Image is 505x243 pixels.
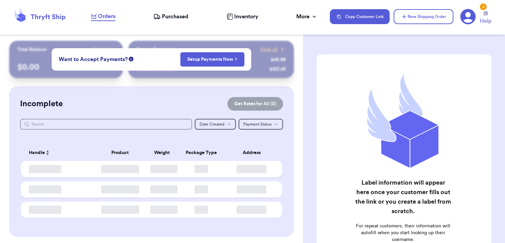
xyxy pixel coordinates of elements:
[243,122,272,126] span: Payment Status
[239,119,283,130] button: Payment Status
[355,178,452,216] h2: Label information will appear here once your customer fills out the link or you create a label fr...
[146,145,178,161] th: Weight
[20,119,192,130] input: Search
[98,12,115,20] span: Orders
[153,13,188,21] a: Purchased
[178,145,225,161] th: Package Type
[94,145,146,161] th: Product
[180,52,244,67] button: Setup Payments Now
[187,56,237,63] a: Setup Payments Now
[480,3,487,10] div: 2
[92,46,107,53] span: Payout
[29,149,45,156] span: Handle
[227,13,258,21] a: Inventory
[271,56,286,63] div: $ 45.99
[225,145,282,161] th: Address
[234,13,258,21] span: Inventory
[480,17,491,25] span: Help
[260,46,286,53] a: View all
[195,119,236,130] button: Date Created
[20,98,63,109] h2: Incomplete
[296,13,318,21] div: More
[480,11,491,25] a: Help
[227,97,283,111] button: Get Rates for All (0)
[162,13,188,21] span: Purchased
[355,223,452,243] p: For repeat customers, their information will autofill when you start looking up their username.
[59,55,128,63] span: Want to Accept Payments?
[269,66,286,73] div: $ 123.45
[460,9,476,24] a: 2
[91,12,115,21] a: Orders
[200,122,224,126] span: Date Created
[45,149,50,157] button: Sort ascending
[17,62,115,73] p: $ 0.00
[394,9,453,24] button: New Shipping Order
[330,9,390,24] button: Copy Customer Link
[260,46,278,53] span: View all
[136,46,174,53] p: Recent Payments
[92,46,115,53] a: Payout
[17,46,46,53] p: Total Balance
